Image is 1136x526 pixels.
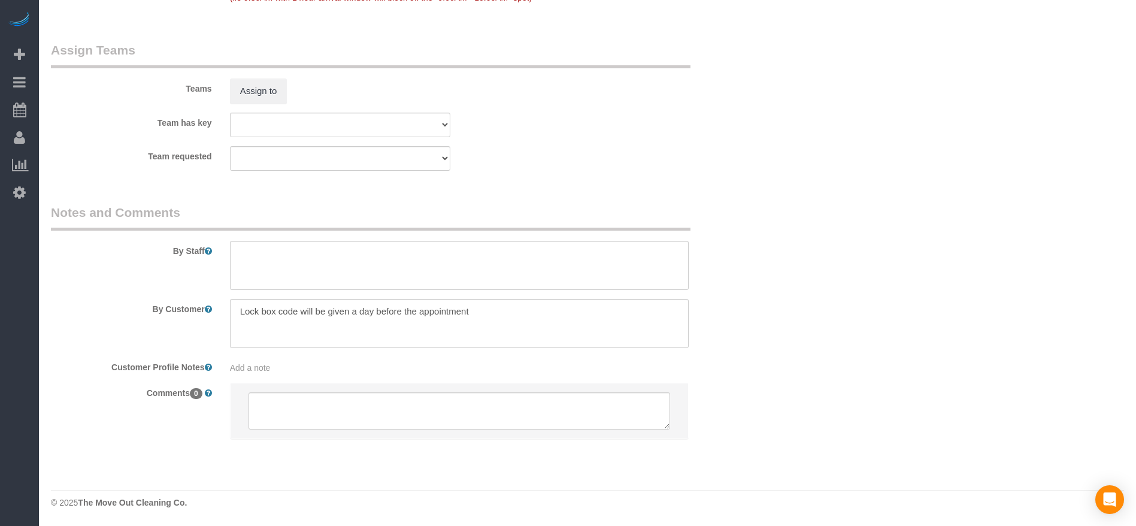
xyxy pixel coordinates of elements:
[51,497,1124,509] div: © 2025
[42,299,221,315] label: By Customer
[1095,485,1124,514] div: Open Intercom Messenger
[42,357,221,373] label: Customer Profile Notes
[51,204,690,231] legend: Notes and Comments
[7,12,31,29] img: Automaid Logo
[42,113,221,129] label: Team has key
[42,146,221,162] label: Team requested
[230,78,287,104] button: Assign to
[190,388,202,399] span: 0
[42,383,221,399] label: Comments
[42,78,221,95] label: Teams
[51,41,690,68] legend: Assign Teams
[78,498,187,507] strong: The Move Out Cleaning Co.
[42,241,221,257] label: By Staff
[230,363,271,373] span: Add a note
